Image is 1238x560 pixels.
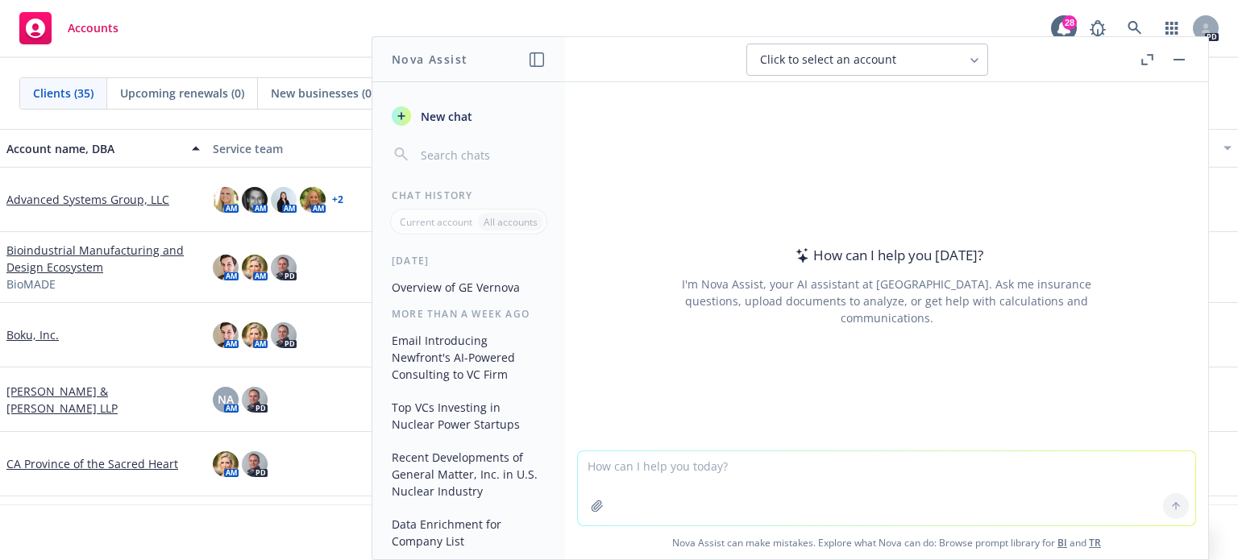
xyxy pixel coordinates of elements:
img: photo [242,255,268,280]
div: 28 [1062,15,1077,30]
div: Account name, DBA [6,140,182,157]
span: Accounts [68,22,118,35]
img: photo [242,451,268,477]
span: New businesses (0) [271,85,375,102]
a: Search [1119,12,1151,44]
button: Overview of GE Vernova [385,274,552,301]
a: Bioindustrial Manufacturing and Design Ecosystem [6,242,200,276]
a: CA Province of the Sacred Heart [6,455,178,472]
button: New chat [385,102,552,131]
img: photo [213,451,239,477]
div: Chat History [372,189,565,202]
a: TR [1089,536,1101,550]
p: All accounts [484,215,538,229]
span: Upcoming renewals (0) [120,85,244,102]
a: [PERSON_NAME] & [PERSON_NAME] LLP [6,383,200,417]
span: Nova Assist can make mistakes. Explore what Nova can do: Browse prompt library for and [571,526,1202,559]
div: I'm Nova Assist, your AI assistant at [GEOGRAPHIC_DATA]. Ask me insurance questions, upload docum... [660,276,1113,326]
button: Service team [206,129,413,168]
h1: Nova Assist [392,51,467,68]
img: photo [213,255,239,280]
a: Boku, Inc. [6,326,59,343]
a: Accounts [13,6,125,51]
div: Service team [213,140,406,157]
a: Advanced Systems Group, LLC [6,191,169,208]
button: Email Introducing Newfront's AI-Powered Consulting to VC Firm [385,327,552,388]
input: Search chats [418,143,546,166]
button: Click to select an account [746,44,988,76]
button: Top VCs Investing in Nuclear Power Startups [385,394,552,438]
span: Click to select an account [760,52,896,68]
div: How can I help you [DATE]? [791,245,983,266]
img: photo [271,255,297,280]
img: photo [271,187,297,213]
img: photo [242,322,268,348]
img: photo [271,322,297,348]
img: photo [213,187,239,213]
div: [DATE] [372,254,565,268]
span: BioMADE [6,276,56,292]
a: Switch app [1156,12,1188,44]
img: photo [242,187,268,213]
div: More than a week ago [372,307,565,321]
p: Current account [400,215,472,229]
img: photo [242,387,268,413]
a: + 2 [332,195,343,205]
button: Recent Developments of General Matter, Inc. in U.S. Nuclear Industry [385,444,552,504]
a: BI [1057,536,1067,550]
img: photo [300,187,326,213]
a: Report a Bug [1082,12,1114,44]
span: Clients (35) [33,85,93,102]
span: New chat [418,108,472,125]
span: NA [218,391,234,408]
button: Data Enrichment for Company List [385,511,552,554]
img: photo [213,322,239,348]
